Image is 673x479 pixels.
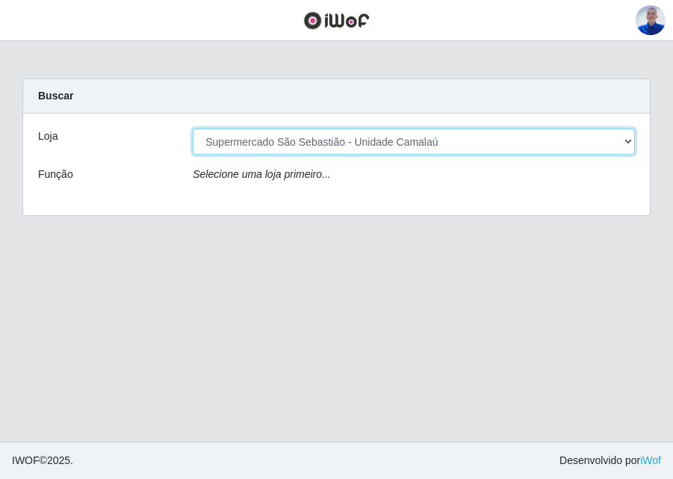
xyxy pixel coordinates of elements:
span: © 2025 . [12,453,73,469]
span: IWOF [12,454,40,466]
img: CoreUI Logo [303,11,370,30]
label: Função [38,167,73,182]
a: iWof [640,454,661,466]
strong: Buscar [38,90,73,102]
i: Selecione uma loja primeiro... [193,168,330,180]
label: Loja [38,129,58,144]
span: Desenvolvido por [559,453,661,469]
